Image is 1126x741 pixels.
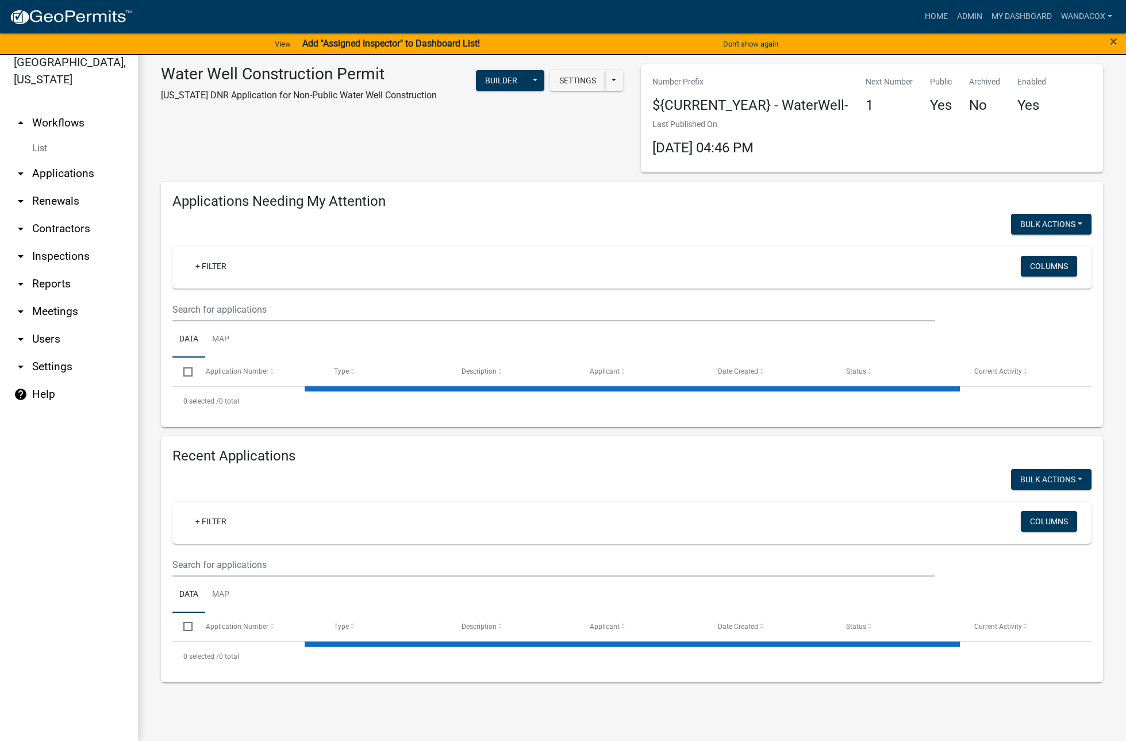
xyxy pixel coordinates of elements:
[963,613,1092,640] datatable-header-cell: Current Activity
[270,34,295,53] a: View
[835,613,963,640] datatable-header-cell: Status
[969,97,1000,114] h4: No
[161,64,437,84] h3: Water Well Construction Permit
[462,367,497,375] span: Description
[1021,511,1077,532] button: Columns
[172,553,935,577] input: Search for applications
[846,367,866,375] span: Status
[451,613,579,640] datatable-header-cell: Description
[652,76,848,88] p: Number Prefix
[14,222,28,236] i: arrow_drop_down
[579,358,707,385] datatable-header-cell: Applicant
[707,358,835,385] datatable-header-cell: Date Created
[206,367,268,375] span: Application Number
[462,623,497,631] span: Description
[172,321,205,358] a: Data
[579,613,707,640] datatable-header-cell: Applicant
[1011,214,1092,235] button: Bulk Actions
[952,6,987,28] a: Admin
[1017,76,1046,88] p: Enabled
[1110,33,1117,49] span: ×
[183,652,219,661] span: 0 selected /
[186,511,236,532] a: + Filter
[322,613,451,640] datatable-header-cell: Type
[1017,97,1046,114] h4: Yes
[14,249,28,263] i: arrow_drop_down
[866,97,913,114] h4: 1
[172,448,1092,464] h4: Recent Applications
[172,577,205,613] a: Data
[172,193,1092,210] h4: Applications Needing My Attention
[835,358,963,385] datatable-header-cell: Status
[963,358,1092,385] datatable-header-cell: Current Activity
[14,167,28,181] i: arrow_drop_down
[969,76,1000,88] p: Archived
[451,358,579,385] datatable-header-cell: Description
[846,623,866,631] span: Status
[172,642,1092,671] div: 0 total
[205,321,236,358] a: Map
[172,387,1092,416] div: 0 total
[590,367,620,375] span: Applicant
[550,70,605,91] button: Settings
[334,623,349,631] span: Type
[1110,34,1117,48] button: Close
[1056,6,1117,28] a: WandaCox
[14,305,28,318] i: arrow_drop_down
[1021,256,1077,277] button: Columns
[652,118,754,130] p: Last Published On
[974,623,1022,631] span: Current Activity
[14,387,28,401] i: help
[206,623,268,631] span: Application Number
[1011,469,1092,490] button: Bulk Actions
[334,367,349,375] span: Type
[302,38,480,49] strong: Add "Assigned Inspector" to Dashboard List!
[205,577,236,613] a: Map
[172,298,935,321] input: Search for applications
[183,397,219,405] span: 0 selected /
[186,256,236,277] a: + Filter
[930,97,952,114] h4: Yes
[920,6,952,28] a: Home
[14,277,28,291] i: arrow_drop_down
[194,358,322,385] datatable-header-cell: Application Number
[14,194,28,208] i: arrow_drop_down
[718,34,783,53] button: Don't show again
[14,360,28,374] i: arrow_drop_down
[866,76,913,88] p: Next Number
[987,6,1056,28] a: My Dashboard
[652,140,754,156] span: [DATE] 04:46 PM
[172,358,194,385] datatable-header-cell: Select
[14,332,28,346] i: arrow_drop_down
[974,367,1022,375] span: Current Activity
[718,623,758,631] span: Date Created
[14,116,28,130] i: arrow_drop_up
[718,367,758,375] span: Date Created
[707,613,835,640] datatable-header-cell: Date Created
[590,623,620,631] span: Applicant
[476,70,527,91] button: Builder
[194,613,322,640] datatable-header-cell: Application Number
[322,358,451,385] datatable-header-cell: Type
[161,89,437,102] p: [US_STATE] DNR Application for Non-Public Water Well Construction
[172,613,194,640] datatable-header-cell: Select
[652,97,848,114] h4: ${CURRENT_YEAR} - WaterWell-
[930,76,952,88] p: Public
